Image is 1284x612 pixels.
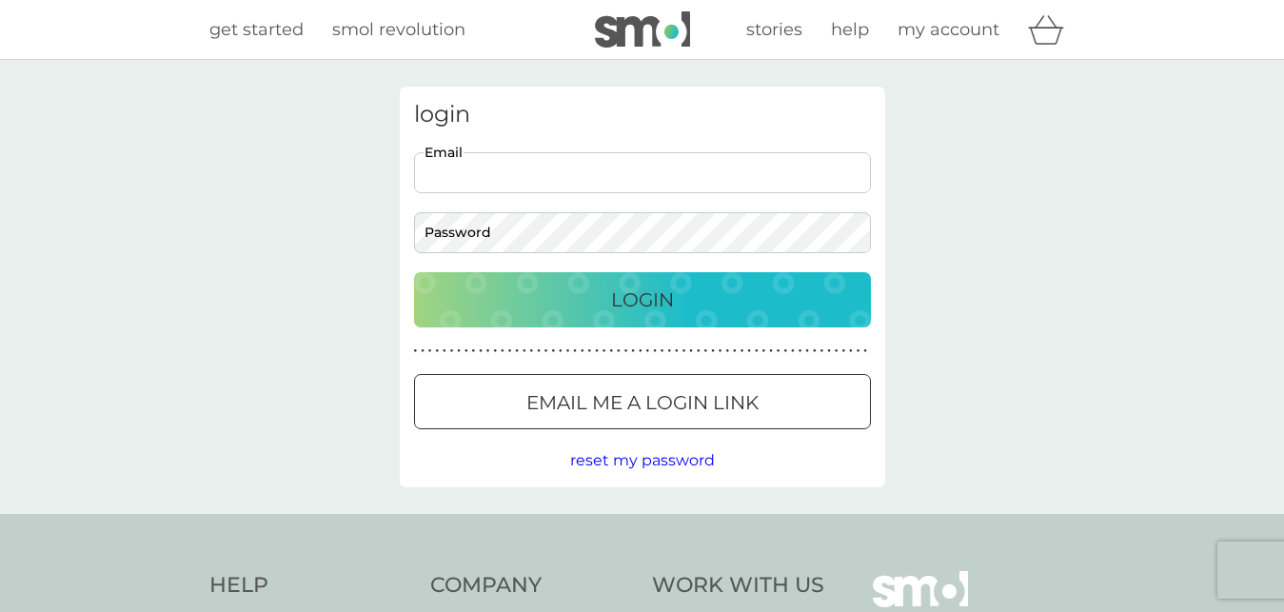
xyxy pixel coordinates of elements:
p: ● [523,346,526,356]
p: ● [827,346,831,356]
p: ● [537,346,541,356]
p: ● [769,346,773,356]
p: ● [725,346,729,356]
div: basket [1028,10,1076,49]
p: ● [464,346,468,356]
p: Login [611,285,674,315]
a: get started [209,16,304,44]
p: ● [573,346,577,356]
span: get started [209,19,304,40]
p: ● [841,346,845,356]
a: smol revolution [332,16,465,44]
p: ● [609,346,613,356]
p: ● [689,346,693,356]
p: ● [551,346,555,356]
p: ● [414,346,418,356]
p: ● [653,346,657,356]
p: ● [631,346,635,356]
p: ● [820,346,824,356]
p: ● [617,346,621,356]
p: ● [479,346,483,356]
p: ● [791,346,795,356]
p: ● [566,346,570,356]
span: reset my password [570,451,715,469]
p: ● [559,346,563,356]
p: ● [493,346,497,356]
h4: Work With Us [652,571,824,601]
p: ● [501,346,504,356]
button: Login [414,272,871,327]
p: ● [646,346,650,356]
span: smol revolution [332,19,465,40]
h3: login [414,101,871,128]
h4: Help [209,571,412,601]
p: ● [813,346,817,356]
img: smol [595,11,690,48]
span: stories [746,19,802,40]
p: ● [719,346,722,356]
p: ● [624,346,628,356]
button: Email me a login link [414,374,871,429]
p: ● [428,346,432,356]
span: my account [898,19,999,40]
p: ● [733,346,737,356]
p: ● [799,346,802,356]
a: stories [746,16,802,44]
p: ● [661,346,664,356]
p: ● [857,346,860,356]
p: ● [457,346,461,356]
p: ● [421,346,425,356]
a: my account [898,16,999,44]
p: ● [697,346,701,356]
p: ● [849,346,853,356]
p: ● [450,346,454,356]
p: ● [639,346,642,356]
p: ● [581,346,584,356]
span: help [831,19,869,40]
p: ● [783,346,787,356]
p: ● [515,346,519,356]
p: ● [472,346,476,356]
p: ● [602,346,606,356]
p: ● [762,346,766,356]
p: ● [508,346,512,356]
p: ● [747,346,751,356]
h4: Company [430,571,633,601]
p: ● [667,346,671,356]
button: reset my password [570,448,715,473]
p: ● [443,346,446,356]
p: ● [835,346,839,356]
p: ● [544,346,548,356]
p: ● [675,346,679,356]
p: ● [486,346,490,356]
p: ● [682,346,686,356]
p: ● [704,346,708,356]
p: ● [741,346,744,356]
p: ● [777,346,780,356]
p: ● [435,346,439,356]
p: ● [863,346,867,356]
p: ● [595,346,599,356]
p: ● [588,346,592,356]
a: help [831,16,869,44]
p: ● [530,346,534,356]
p: ● [711,346,715,356]
p: Email me a login link [526,387,759,418]
p: ● [805,346,809,356]
p: ● [755,346,759,356]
